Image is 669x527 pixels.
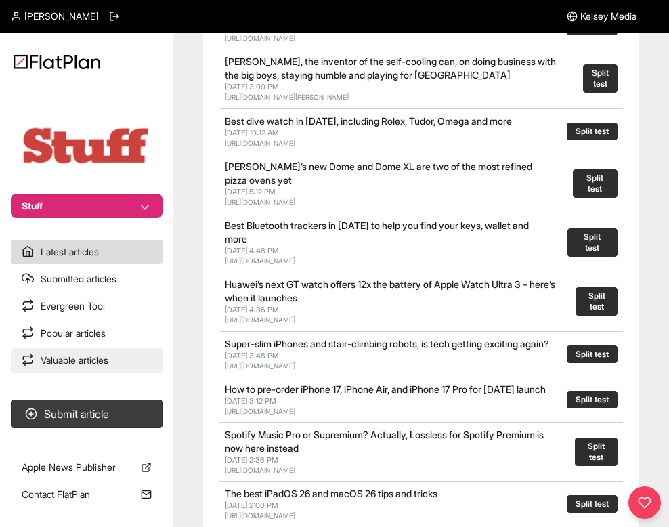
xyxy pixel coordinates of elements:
a: [URL][DOMAIN_NAME] [225,407,295,415]
span: [DATE] 3:00 PM [225,82,279,91]
a: [URL][DOMAIN_NAME] [225,139,295,147]
a: Contact FlatPlan [11,482,163,507]
button: Split test [573,169,618,198]
span: [DATE] 4:36 PM [225,305,279,314]
button: Split test [567,123,618,140]
a: Spotify Music Pro or Supremium? Actually, Lossless for Spotify Premium is now here instead [225,429,544,454]
button: Split test [567,495,618,513]
button: Split test [575,438,618,466]
a: [URL][DOMAIN_NAME] [225,34,295,42]
span: [DATE] 10:12 AM [225,128,279,138]
a: How to pre-order iPhone 17, iPhone Air, and iPhone 17 Pro for [DATE] launch [225,383,546,395]
a: Valuable articles [11,348,163,373]
a: [PERSON_NAME], the inventor of the self-cooling can, on doing business with the big boys, staying... [225,56,556,81]
span: [DATE] 2:00 PM [225,501,278,510]
a: Best dive watch in [DATE], including Rolex, Tudor, Omega and more [225,115,512,127]
button: Split test [576,287,618,316]
a: Latest articles [11,240,163,264]
span: [DATE] 3:12 PM [225,396,276,406]
a: [URL][DOMAIN_NAME] [225,466,295,474]
img: Logo [14,54,100,69]
a: [URL][DOMAIN_NAME] [225,257,295,265]
button: Split test [567,228,618,257]
button: Split test [567,391,618,408]
a: Apple News Publisher [11,455,163,480]
span: [DATE] 5:12 PM [225,187,276,196]
a: Super-slim iPhones and stair-climbing robots, is tech getting exciting again? [225,338,549,350]
span: [DATE] 4:48 PM [225,246,279,255]
a: Best Bluetooth trackers in [DATE] to help you find your keys, wallet and more [225,219,529,245]
a: [URL][DOMAIN_NAME][PERSON_NAME] [225,93,349,101]
a: [URL][DOMAIN_NAME] [225,511,295,520]
a: The best iPadOS 26 and macOS 26 tips and tricks [225,488,437,499]
a: [URL][DOMAIN_NAME] [225,198,295,206]
button: Submit article [11,400,163,428]
span: Kelsey Media [580,9,636,23]
a: Evergreen Tool [11,294,163,318]
button: Split test [567,345,618,363]
button: Stuff [11,194,163,218]
span: [DATE] 2:36 PM [225,455,278,465]
button: Split test [583,64,618,93]
span: [PERSON_NAME] [24,9,98,23]
span: [DATE] 3:48 PM [225,351,279,360]
img: Publication Logo [19,125,154,167]
a: [URL][DOMAIN_NAME] [225,362,295,370]
a: Submitted articles [11,267,163,291]
a: [URL][DOMAIN_NAME] [225,316,295,324]
a: [PERSON_NAME] [11,9,98,23]
a: [PERSON_NAME]’s new Dome and Dome XL are two of the most refined pizza ovens yet [225,161,532,186]
a: Huawei’s next GT watch offers 12x the battery of Apple Watch Ultra 3 – here’s when it launches [225,278,555,303]
a: Popular articles [11,321,163,345]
